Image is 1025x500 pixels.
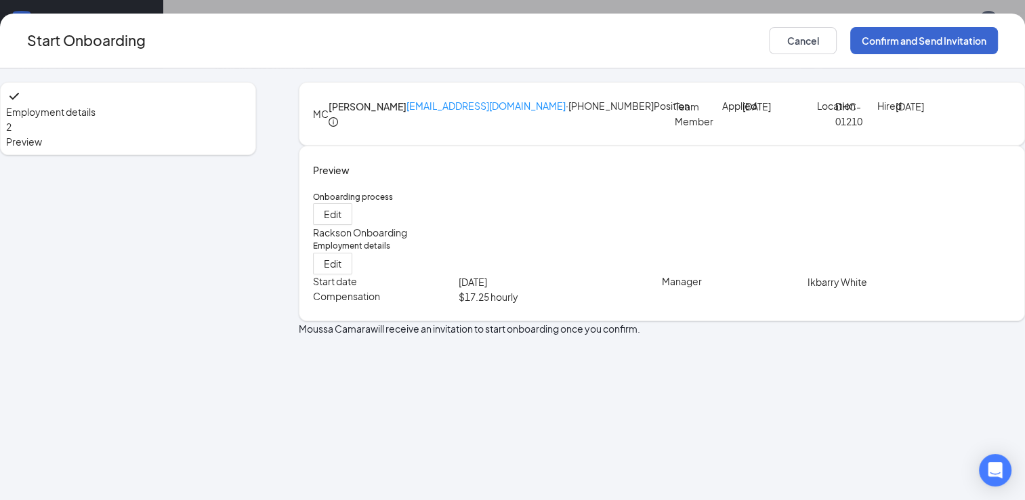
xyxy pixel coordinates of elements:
p: Location [817,99,835,112]
button: Edit [313,253,352,274]
div: MC [313,106,329,121]
button: Edit [313,203,352,225]
h5: Employment details [313,240,1011,252]
p: Applied [722,99,742,112]
h4: Preview [313,163,1011,178]
h3: Start Onboarding [27,29,146,51]
p: $ 17.25 hourly [459,289,662,304]
p: · [PHONE_NUMBER] [406,99,654,115]
h4: [PERSON_NAME] [329,99,406,114]
p: Start date [313,274,459,288]
p: [DATE] [896,99,932,114]
p: Compensation [313,289,459,303]
p: Moussa Camara will receive an invitation to start onboarding once you confirm. [299,321,1025,336]
p: Hired [877,99,896,112]
p: Position [654,99,674,112]
p: Ikbarry White [808,274,1011,289]
span: Edit [324,257,341,270]
button: Cancel [769,27,837,54]
p: [DATE] [742,99,783,114]
p: DHC-01210 [835,99,871,129]
p: Team Member [674,99,715,129]
span: Employment details [6,104,250,119]
p: [DATE] [459,274,662,289]
span: 2 [6,121,12,133]
p: Manager [662,274,808,288]
svg: Checkmark [6,88,22,104]
span: Preview [6,134,250,149]
button: Confirm and Send Invitation [850,27,998,54]
span: Edit [324,207,341,221]
span: Rackson Onboarding [313,226,407,238]
span: info-circle [329,117,338,127]
div: Open Intercom Messenger [979,454,1011,486]
a: [EMAIL_ADDRESS][DOMAIN_NAME] [406,100,566,112]
h5: Onboarding process [313,191,1011,203]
